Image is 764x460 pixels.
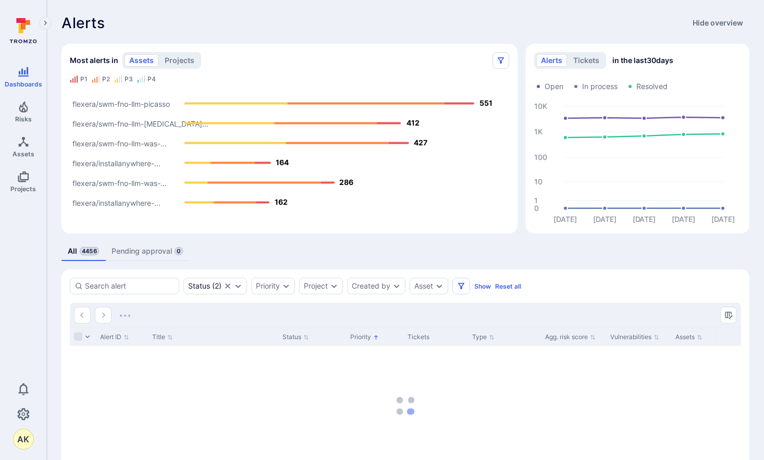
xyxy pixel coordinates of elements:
button: Expand dropdown [282,282,290,290]
div: P3 [125,75,133,83]
button: Go to the next page [95,307,112,324]
i: Expand navigation menu [42,19,49,28]
button: Priority [256,282,280,290]
button: Go to the previous page [74,307,91,324]
span: Resolved [636,81,668,92]
button: alerts [536,54,567,67]
input: Search alert [85,281,175,291]
span: Risks [15,115,32,123]
button: Expand dropdown [435,282,443,290]
span: Dashboards [5,80,42,88]
button: AK [13,429,34,450]
svg: Alerts Bar [70,88,509,218]
div: alerts tabs [61,242,749,261]
text: [DATE] [672,215,695,223]
text: 0 [534,204,539,213]
text: 551 [479,98,492,107]
button: Expand dropdown [234,282,242,290]
button: Sort by Assets [675,333,703,341]
text: [DATE] [593,215,617,223]
text: 100 [534,153,547,161]
div: open, in process [183,278,247,294]
button: Hide overview [686,15,749,31]
span: Assets [13,150,34,158]
a: Pending approval [105,242,189,261]
div: Most alerts [61,44,517,233]
button: Sort by Agg. risk score [545,333,596,341]
text: 286 [339,178,353,187]
span: 4456 [80,247,99,255]
text: flexera/installanywhere-... [72,198,161,207]
span: Projects [10,185,36,193]
p: Sorted by: Higher priority first [373,332,379,343]
button: Clear selection [224,282,232,290]
div: P1 [80,75,88,83]
div: Abhinav Kalidasan [13,429,34,450]
button: Expand dropdown [392,282,401,290]
text: 10 [534,177,543,186]
text: flexera/swm-fno-llm-was-... [72,179,167,188]
button: Sort by Type [472,333,495,341]
div: Alerts/Tickets trend [526,44,749,233]
text: flexera/installanywhere-... [72,159,161,168]
text: 412 [406,118,420,127]
text: 10K [534,102,547,110]
text: 1K [534,127,543,136]
button: Sort by Status [282,333,309,341]
text: [DATE] [632,215,656,223]
h1: Alerts [61,15,105,31]
button: Manage columns [720,307,737,324]
button: Expand navigation menu [39,17,52,29]
span: 0 [175,247,183,255]
a: All [61,242,105,261]
span: In process [582,81,618,92]
span: Most alerts in [70,55,118,66]
button: Project [304,282,328,290]
div: ( 2 ) [188,282,221,290]
button: Sort by Priority [350,333,379,341]
text: 427 [414,138,427,147]
text: [DATE] [711,215,735,223]
button: Sort by Vulnerabilities [610,333,659,341]
button: Filters [452,278,470,294]
button: Sort by Title [152,333,173,341]
button: Reset all [495,282,521,290]
button: projects [160,54,199,67]
button: Status(2) [188,282,221,290]
button: Expand dropdown [330,282,338,290]
span: Select all rows [74,332,82,341]
button: Sort by Alert ID [100,333,129,341]
button: tickets [569,54,604,67]
button: assets [125,54,158,67]
img: Loading... [120,315,130,317]
div: Tickets [408,332,464,342]
text: 1 [534,196,538,205]
text: flexera/swm-fno-llm-[MEDICAL_DATA]... [72,119,208,128]
text: [DATE] [553,215,577,223]
div: P4 [147,75,156,83]
text: flexera/swm-fno-llm-was-... [72,139,167,148]
span: in the last 30 days [612,55,673,66]
text: flexera/swm-fno-llm-picasso [72,100,170,108]
span: Open [545,81,563,92]
button: Created by [352,282,390,290]
div: Status [188,282,210,290]
button: Show [474,282,491,290]
div: P2 [102,75,110,83]
text: 164 [276,158,289,167]
button: Asset [414,282,433,290]
text: 162 [275,197,288,206]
